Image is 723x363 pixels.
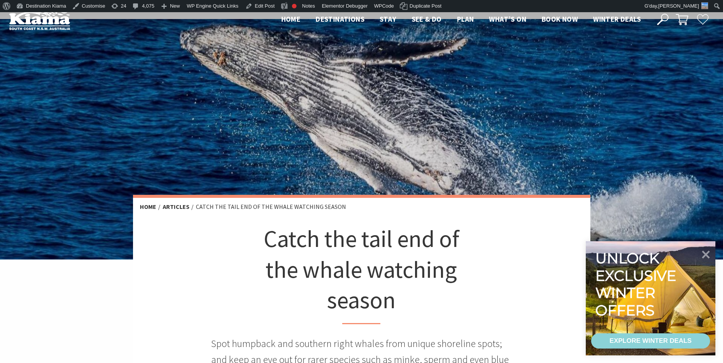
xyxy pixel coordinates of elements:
div: EXPLORE WINTER DEALS [609,333,691,349]
span: Home [281,14,301,24]
span: Winter Deals [593,14,641,24]
img: Kiama Logo [9,9,70,30]
a: Home [140,203,156,211]
div: Unlock exclusive winter offers [595,250,680,319]
span: Book now [542,14,578,24]
span: Plan [457,14,474,24]
span: Destinations [316,14,364,24]
nav: Main Menu [274,13,648,26]
span: What’s On [489,14,526,24]
a: Articles [163,203,189,211]
div: Focus keyphrase not set [292,4,297,8]
h1: Catch the tail end of the whale watching season [249,223,475,324]
span: [PERSON_NAME] [658,3,699,9]
span: See & Do [412,14,442,24]
li: Catch the tail end of the whale watching season [196,202,346,212]
img: 3-150x150.jpg [701,2,708,9]
span: Stay [380,14,396,24]
a: EXPLORE WINTER DEALS [591,333,710,349]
